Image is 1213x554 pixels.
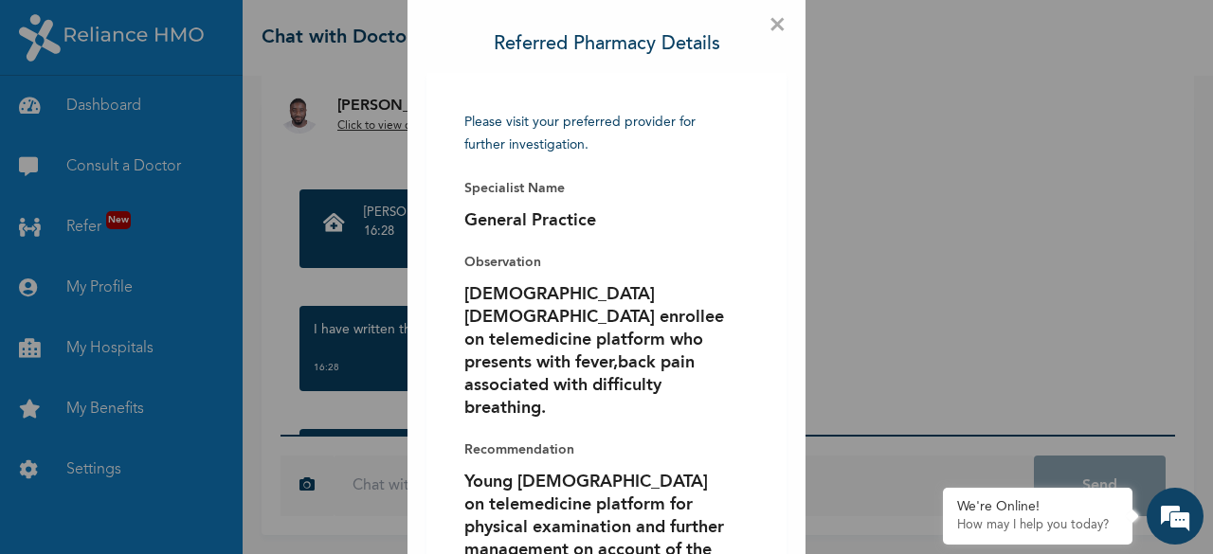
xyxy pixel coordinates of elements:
div: Chat with us now [99,106,318,131]
div: Minimize live chat window [311,9,356,55]
h3: Referred Pharmacy Details [494,35,720,54]
p: How may I help you today? [957,518,1118,533]
p: Observation [464,251,730,274]
div: FAQs [186,458,362,517]
p: General Practice [464,209,730,232]
p: Specialist Name [464,177,730,200]
div: We're Online! [957,499,1118,515]
img: d_794563401_company_1708531726252_794563401 [35,95,77,142]
span: Conversation [9,491,186,505]
textarea: Type your message and hit 'Enter' [9,392,361,458]
span: Please visit your preferred provider for further investigation. [464,111,730,156]
p: [DEMOGRAPHIC_DATA] [DEMOGRAPHIC_DATA] enrollee on telemedicine platform who presents with fever,b... [464,283,730,420]
span: We're online! [110,176,262,367]
span: × [769,16,787,35]
p: Recommendation [464,438,730,461]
